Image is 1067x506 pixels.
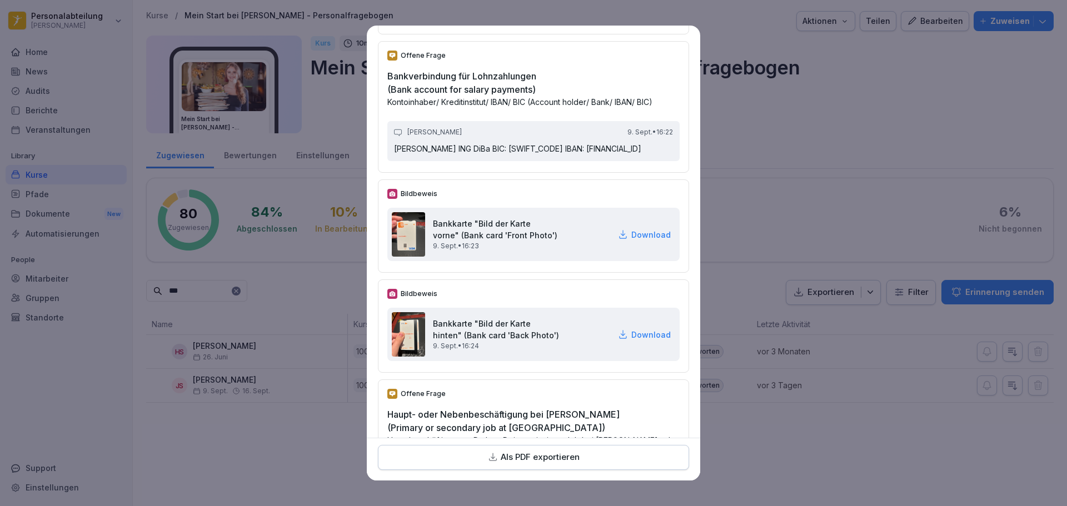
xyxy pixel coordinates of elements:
p: Download [631,229,671,241]
p: [PERSON_NAME] [407,128,462,137]
p: Hauptbeschäftigung -> Du hast Deinen einzigen Job bei [PERSON_NAME] oder der Job bei [PERSON_NAME... [387,434,680,504]
p: 9. Sept. • 16:23 [433,241,610,251]
p: Als PDF exportieren [501,451,580,464]
h2: Bankkarte "Bild der Karte hinten" (Bank card 'Back Photo') [433,318,610,341]
button: Als PDF exportieren [378,445,689,470]
h2: Bankverbindung für Lohnzahlungen (Bank account for salary payments) [387,69,680,96]
p: Offene Frage [401,51,446,61]
p: Bildbeweis [401,189,437,199]
h2: Haupt- oder Nebenbeschäftigung bei [PERSON_NAME] (Primary or secondary job at [GEOGRAPHIC_DATA]) [387,408,680,434]
img: zbjm9rqc5mebg1ac3ld1y09r.png [392,312,425,357]
p: Bildbeweis [401,289,437,299]
h2: Bankkarte "Bild der Karte vorne" (Bank card 'Front Photo') [433,218,610,241]
p: 9. Sept. • 16:24 [433,341,610,351]
img: odhjrol4inii8wxdiwhm7jl5.png [392,212,425,257]
p: Offene Frage [401,389,446,399]
p: Download [631,329,671,340]
p: 9. Sept. • 16:22 [627,128,673,137]
p: [PERSON_NAME] ING DiBa BIC: [SWIFT_CODE] IBAN: [FINANCIAL_ID] [394,143,673,154]
p: Kontoinhaber/ Kreditinstitut/ IBAN/ BIC (Account holder/ Bank/ IBAN/ BIC) [387,96,680,108]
